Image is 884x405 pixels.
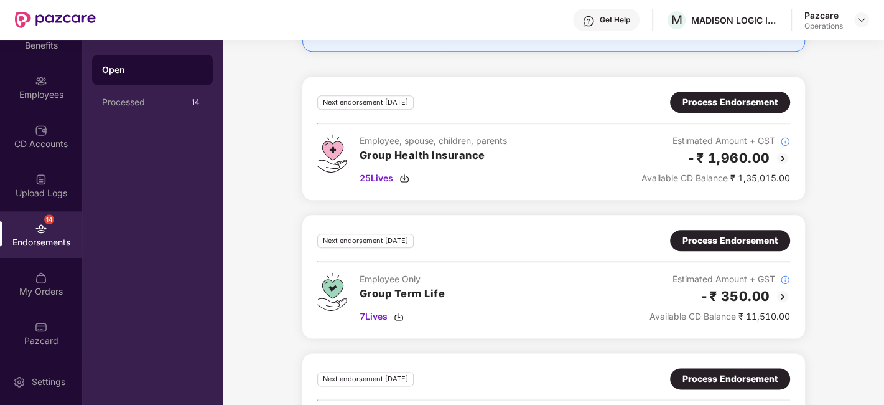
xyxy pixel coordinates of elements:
img: svg+xml;base64,PHN2ZyBpZD0iRW1wbG95ZWVzIiB4bWxucz0iaHR0cDovL3d3dy53My5vcmcvMjAwMC9zdmciIHdpZHRoPS... [35,75,47,87]
img: svg+xml;base64,PHN2ZyBpZD0iQmFjay0yMHgyMCIgeG1sbnM9Imh0dHA6Ly93d3cudzMub3JnLzIwMDAvc3ZnIiB3aWR0aD... [775,289,790,304]
img: svg+xml;base64,PHN2ZyBpZD0iSGVscC0zMngzMiIgeG1sbnM9Imh0dHA6Ly93d3cudzMub3JnLzIwMDAvc3ZnIiB3aWR0aD... [582,15,595,27]
div: Open [102,64,203,76]
div: Next endorsement [DATE] [317,234,414,248]
img: svg+xml;base64,PHN2ZyBpZD0iTXlfT3JkZXJzIiBkYXRhLW5hbWU9Ik15IE9yZGVycyIgeG1sbnM9Imh0dHA6Ly93d3cudz... [35,272,47,284]
div: 14 [44,214,54,224]
h2: -₹ 1,960.00 [687,148,770,168]
div: Next endorsement [DATE] [317,95,414,110]
div: MADISON LOGIC INDIA PRIVATE LIMITED [691,14,778,26]
img: svg+xml;base64,PHN2ZyBpZD0iU2V0dGluZy0yMHgyMCIgeG1sbnM9Imh0dHA6Ly93d3cudzMub3JnLzIwMDAvc3ZnIiB3aW... [13,376,26,388]
div: Process Endorsement [682,234,778,247]
div: Employee Only [360,272,445,286]
span: M [671,12,682,27]
div: ₹ 11,510.00 [649,310,790,323]
h3: Group Term Life [360,286,445,302]
span: Available CD Balance [641,173,728,183]
h3: Group Health Insurance [360,148,507,164]
div: Processed [102,97,188,107]
div: Operations [804,21,843,31]
img: New Pazcare Logo [15,12,96,28]
div: Next endorsement [DATE] [317,372,414,386]
img: svg+xml;base64,PHN2ZyBpZD0iQ0RfQWNjb3VudHMiIGRhdGEtbmFtZT0iQ0QgQWNjb3VudHMiIHhtbG5zPSJodHRwOi8vd3... [35,124,47,136]
div: Process Endorsement [682,95,778,109]
div: Process Endorsement [682,372,778,386]
img: svg+xml;base64,PHN2ZyBpZD0iRG93bmxvYWQtMzJ4MzIiIHhtbG5zPSJodHRwOi8vd3d3LnczLm9yZy8yMDAwL3N2ZyIgd2... [394,312,404,322]
img: svg+xml;base64,PHN2ZyBpZD0iSW5mb18tXzMyeDMyIiBkYXRhLW5hbWU9IkluZm8gLSAzMngzMiIgeG1sbnM9Imh0dHA6Ly... [780,275,790,285]
div: 14 [188,95,203,110]
img: svg+xml;base64,PHN2ZyBpZD0iSW5mb18tXzMyeDMyIiBkYXRhLW5hbWU9IkluZm8gLSAzMngzMiIgeG1sbnM9Imh0dHA6Ly... [780,136,790,146]
img: svg+xml;base64,PHN2ZyB4bWxucz0iaHR0cDovL3d3dy53My5vcmcvMjAwMC9zdmciIHdpZHRoPSI0Ny43MTQiIGhlaWdodD... [317,272,347,311]
img: svg+xml;base64,PHN2ZyBpZD0iRG93bmxvYWQtMzJ4MzIiIHhtbG5zPSJodHRwOi8vd3d3LnczLm9yZy8yMDAwL3N2ZyIgd2... [399,173,409,183]
img: svg+xml;base64,PHN2ZyBpZD0iRHJvcGRvd24tMzJ4MzIiIHhtbG5zPSJodHRwOi8vd3d3LnczLm9yZy8yMDAwL3N2ZyIgd2... [857,15,867,25]
div: Estimated Amount + GST [649,272,790,286]
span: 7 Lives [360,310,388,323]
div: ₹ 1,35,015.00 [641,171,790,185]
div: Settings [28,376,69,388]
img: svg+xml;base64,PHN2ZyBpZD0iVXBsb2FkX0xvZ3MiIGRhdGEtbmFtZT0iVXBsb2FkIExvZ3MiIHhtbG5zPSJodHRwOi8vd3... [35,173,47,186]
div: Get Help [600,15,630,25]
img: svg+xml;base64,PHN2ZyB4bWxucz0iaHR0cDovL3d3dy53My5vcmcvMjAwMC9zdmciIHdpZHRoPSI0Ny43MTQiIGhlaWdodD... [317,134,347,173]
div: Estimated Amount + GST [641,134,790,148]
span: 25 Lives [360,171,393,185]
div: Employee, spouse, children, parents [360,134,507,148]
span: Available CD Balance [649,311,736,322]
img: svg+xml;base64,PHN2ZyBpZD0iRW5kb3JzZW1lbnRzIiB4bWxucz0iaHR0cDovL3d3dy53My5vcmcvMjAwMC9zdmciIHdpZH... [35,222,47,235]
div: Pazcare [804,9,843,21]
img: svg+xml;base64,PHN2ZyBpZD0iUGF6Y2FyZCIgeG1sbnM9Imh0dHA6Ly93d3cudzMub3JnLzIwMDAvc3ZnIiB3aWR0aD0iMj... [35,321,47,333]
h2: -₹ 350.00 [700,286,770,307]
img: svg+xml;base64,PHN2ZyBpZD0iQmFjay0yMHgyMCIgeG1sbnM9Imh0dHA6Ly93d3cudzMub3JnLzIwMDAvc3ZnIiB3aWR0aD... [775,151,790,166]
